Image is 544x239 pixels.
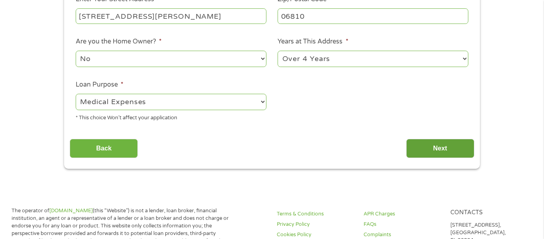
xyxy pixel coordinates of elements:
[70,139,138,158] input: Back
[277,231,354,239] a: Cookies Policy
[406,139,474,158] input: Next
[277,221,354,228] a: Privacy Policy
[277,210,354,218] a: Terms & Conditions
[76,111,266,122] div: * This choice Won’t affect your application
[364,221,441,228] a: FAQs
[450,209,528,217] h4: Contacts
[278,38,348,46] label: Years at This Address
[76,38,162,46] label: Are you the Home Owner?
[76,81,123,89] label: Loan Purpose
[76,8,266,24] input: 1 Main Street
[49,207,93,214] a: [DOMAIN_NAME]
[364,231,441,239] a: Complaints
[364,210,441,218] a: APR Charges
